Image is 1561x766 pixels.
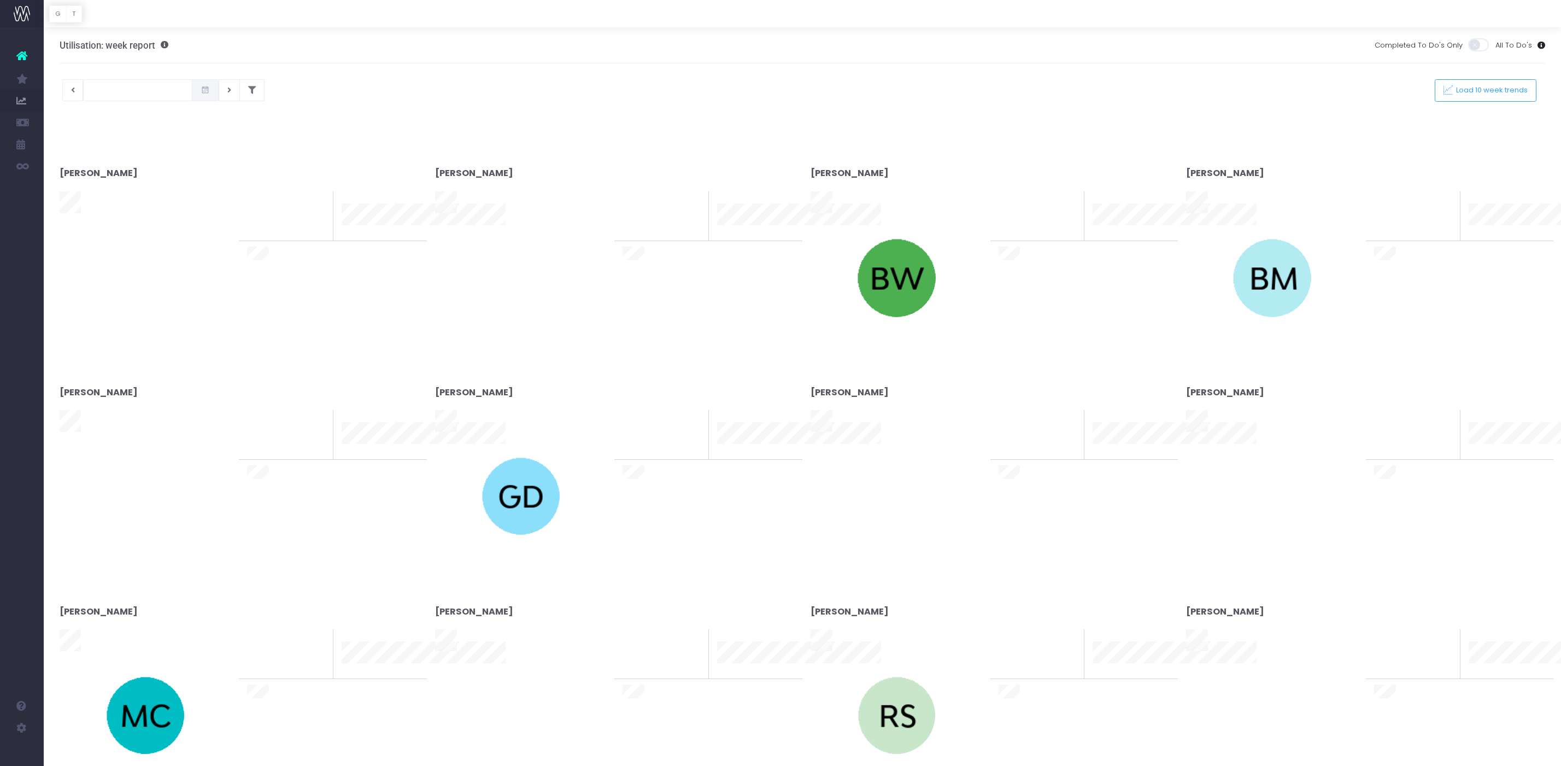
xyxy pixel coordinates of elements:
[1469,447,1518,458] span: 10 week trend
[1093,447,1142,458] span: 10 week trend
[66,5,82,22] button: T
[682,191,700,209] span: 0%
[1435,79,1536,102] button: Load 10 week trends
[717,666,766,677] span: 10 week trend
[1186,605,1264,618] strong: [PERSON_NAME]
[682,410,700,428] span: 0%
[717,228,766,239] span: 10 week trend
[1453,86,1528,95] span: Load 10 week trends
[435,386,513,399] strong: [PERSON_NAME]
[1093,666,1142,677] span: 10 week trend
[60,40,168,51] h3: Utilisation: week report
[1186,386,1264,399] strong: [PERSON_NAME]
[342,447,391,458] span: 10 week trend
[999,640,1043,651] span: To last week
[999,202,1043,213] span: To last week
[1434,191,1452,209] span: 0%
[811,167,889,179] strong: [PERSON_NAME]
[1093,228,1142,239] span: 10 week trend
[307,191,325,209] span: 0%
[307,629,325,647] span: 0%
[1058,410,1076,428] span: 0%
[1375,40,1463,51] span: Completed To Do's Only
[1058,191,1076,209] span: 0%
[1495,40,1532,51] span: All To Do's
[247,421,292,432] span: To last week
[811,605,889,618] strong: [PERSON_NAME]
[435,605,513,618] strong: [PERSON_NAME]
[435,167,513,179] strong: [PERSON_NAME]
[1374,640,1419,651] span: To last week
[682,629,700,647] span: 0%
[1434,410,1452,428] span: 0%
[1434,629,1452,647] span: 0%
[60,605,138,618] strong: [PERSON_NAME]
[60,386,138,399] strong: [PERSON_NAME]
[49,5,67,22] button: G
[307,410,325,428] span: 0%
[1374,202,1419,213] span: To last week
[1374,421,1419,432] span: To last week
[60,167,138,179] strong: [PERSON_NAME]
[1186,167,1264,179] strong: [PERSON_NAME]
[811,386,889,399] strong: [PERSON_NAME]
[49,5,82,22] div: Vertical button group
[623,202,667,213] span: To last week
[1469,228,1518,239] span: 10 week trend
[247,640,292,651] span: To last week
[623,640,667,651] span: To last week
[14,744,30,761] img: images/default_profile_image.png
[1058,629,1076,647] span: 0%
[342,666,391,677] span: 10 week trend
[247,202,292,213] span: To last week
[999,421,1043,432] span: To last week
[342,228,391,239] span: 10 week trend
[623,421,667,432] span: To last week
[717,447,766,458] span: 10 week trend
[1469,666,1518,677] span: 10 week trend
